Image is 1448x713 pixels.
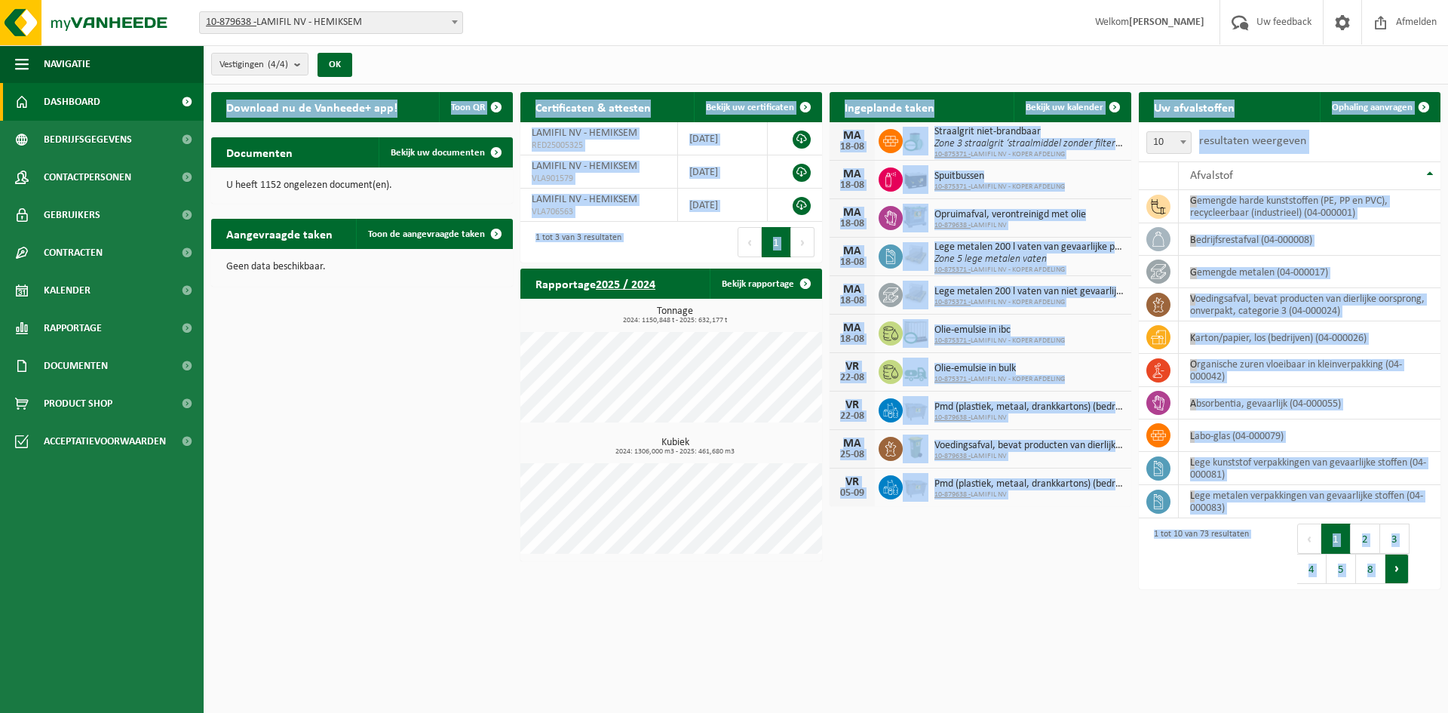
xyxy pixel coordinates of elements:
[934,401,1124,413] span: Pmd (plastiek, metaal, drankkartons) (bedrijven)
[1385,554,1409,584] button: Next
[368,229,485,239] span: Toon de aangevraagde taken
[520,92,666,121] h2: Certificaten & attesten
[903,319,928,345] img: PB-IC-CU
[211,219,348,248] h2: Aangevraagde taken
[1320,92,1439,122] a: Ophaling aanvragen
[1356,554,1385,584] button: 8
[762,227,791,257] button: 1
[1321,524,1351,554] button: 1
[837,399,867,411] div: VR
[44,45,90,83] span: Navigatie
[934,452,1124,461] span: LAMIFIL NV
[934,375,1065,384] span: LAMIFIL NV - KOPER AFDELING
[1147,132,1191,153] span: 10
[206,17,256,28] tcxspan: Call 10-879638 - via 3CX
[837,180,867,191] div: 18-08
[528,448,822,456] span: 2024: 1306,000 m3 - 2025: 461,680 m3
[903,242,928,268] img: LP-PA-00000-WDN-11
[1026,103,1103,112] span: Bekijk uw kalender
[694,92,821,122] a: Bekijk uw certificaten
[44,272,90,309] span: Kalender
[837,488,867,499] div: 05-09
[791,227,814,257] button: Next
[903,204,928,229] img: PB-AP-0800-MET-02-01
[837,130,867,142] div: MA
[1179,452,1440,485] td: lege kunststof verpakkingen van gevaarlijke stoffen (04-000081)
[1179,387,1440,420] td: absorbentia, gevaarlijk (04-000055)
[837,219,867,229] div: 18-08
[837,296,867,306] div: 18-08
[934,452,971,460] tcxspan: Call 10-879638 - via 3CX
[830,92,949,121] h2: Ingeplande taken
[934,221,1086,230] span: LAMIFIL NV
[706,103,794,112] span: Bekijk uw certificaten
[1179,354,1440,387] td: organische zuren vloeibaar in kleinverpakking (04-000042)
[934,150,1124,159] span: LAMIFIL NV - KOPER AFDELING
[1297,554,1327,584] button: 4
[837,411,867,422] div: 22-08
[837,142,867,152] div: 18-08
[837,476,867,488] div: VR
[837,168,867,180] div: MA
[837,245,867,257] div: MA
[1179,190,1440,223] td: gemengde harde kunststoffen (PE, PP en PVC), recycleerbaar (industrieel) (04-000001)
[678,189,767,222] td: [DATE]
[1199,135,1306,147] label: resultaten weergeven
[1179,420,1440,452] td: labo-glas (04-000079)
[934,363,1065,375] span: Olie-emulsie in bulk
[903,165,928,191] img: PB-LB-0680-HPE-BK-11
[934,254,1047,265] i: Zone 5 lege metalen vaten
[903,281,928,306] img: LP-PA-00000-WDN-11
[226,262,498,272] p: Geen data beschikbaar.
[439,92,511,122] button: Toon QR
[379,137,511,167] a: Bekijk uw documenten
[226,180,498,191] p: U heeft 1152 ongelezen document(en).
[200,12,462,33] span: 10-879638 - LAMIFIL NV - HEMIKSEM
[44,196,100,234] span: Gebruikers
[44,309,102,347] span: Rapportage
[837,373,867,383] div: 22-08
[710,269,821,299] a: Bekijk rapportage
[934,298,1124,307] span: LAMIFIL NV - KOPER AFDELING
[934,183,1065,192] span: LAMIFIL NV - KOPER AFDELING
[1179,256,1440,288] td: gemengde metalen (04-000017)
[903,473,928,499] img: WB-2500-GAL-GY-01
[934,266,971,274] tcxspan: Call 10-875371 - via 3CX
[837,450,867,460] div: 25-08
[532,161,637,172] span: LAMIFIL NV - HEMIKSEM
[1327,554,1356,584] button: 5
[532,173,666,185] span: VLA901579
[211,137,308,167] h2: Documenten
[934,126,1124,138] span: Straalgrit niet-brandbaar
[934,266,1124,275] span: LAMIFIL NV - KOPER AFDELING
[1014,92,1130,122] a: Bekijk uw kalender
[678,122,767,155] td: [DATE]
[1129,17,1204,28] strong: [PERSON_NAME]
[837,361,867,373] div: VR
[1380,524,1410,554] button: 3
[934,337,971,345] tcxspan: Call 10-875371 - via 3CX
[532,140,666,152] span: RED25005325
[934,375,971,383] tcxspan: Call 10-875371 - via 3CX
[934,171,1065,183] span: Spuitbussen
[532,206,666,218] span: VLA706563
[528,306,822,324] h3: Tonnage
[1179,485,1440,518] td: lege metalen verpakkingen van gevaarlijke stoffen (04-000083)
[44,234,103,272] span: Contracten
[934,286,1124,298] span: Lege metalen 200 l vaten van niet gevaarlijke producten
[391,148,485,158] span: Bekijk uw documenten
[1146,131,1192,154] span: 10
[934,413,971,422] tcxspan: Call 10-879638 - via 3CX
[44,385,112,423] span: Product Shop
[934,138,1138,149] i: Zone 3 straalgrit ‘straalmiddel zonder filterdoek’
[837,284,867,296] div: MA
[1179,223,1440,256] td: bedrijfsrestafval (04-000008)
[596,279,655,291] tcxspan: Call 2025 / 2024 via 3CX
[528,438,822,456] h3: Kubiek
[1179,288,1440,321] td: voedingsafval, bevat producten van dierlijke oorsprong, onverpakt, categorie 3 (04-000024)
[268,60,288,69] count: (4/4)
[1351,524,1380,554] button: 2
[44,83,100,121] span: Dashboard
[903,358,928,383] img: BL-LQ-LV
[451,103,485,112] span: Toon QR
